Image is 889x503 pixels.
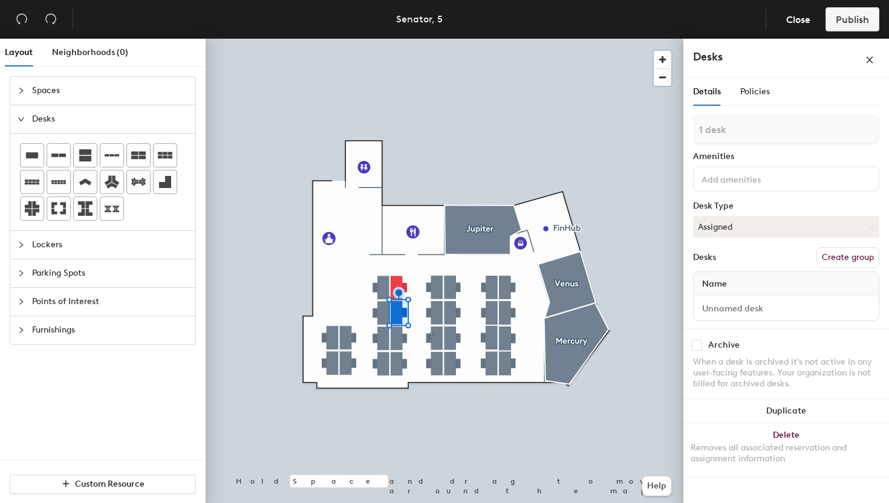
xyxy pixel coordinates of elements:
div: Senator, 5 [396,11,443,27]
button: DeleteRemoves all associated reservation and assignment information [683,423,889,476]
span: expanded [18,115,25,123]
span: Policies [740,86,770,97]
span: undo [16,13,28,25]
span: collapsed [18,298,25,305]
button: Create group [816,247,879,268]
span: Close [786,14,810,25]
span: collapsed [18,326,25,334]
button: Duplicate [683,399,889,423]
div: Archive [708,340,740,350]
button: Undo (⌘ + Z) [10,7,34,31]
div: When a desk is archived it's not active in any user-facing features. Your organization is not bil... [693,357,879,389]
div: Desk Type [693,201,879,211]
h4: Desks [693,49,826,65]
span: Lockers [32,231,188,259]
input: Add amenities [699,171,808,186]
span: Details [693,86,721,97]
span: Points of Interest [32,288,188,316]
span: Furnishings [32,316,188,344]
span: collapsed [18,270,25,277]
input: Unnamed desk [696,300,876,317]
div: Removes all associated reservation and assignment information [691,443,882,464]
span: Layout [5,47,33,57]
div: Amenities [693,152,879,161]
button: Publish [825,7,879,31]
span: Spaces [32,77,188,105]
div: Desks [693,253,716,262]
span: collapsed [18,241,25,248]
span: Name [696,273,733,295]
button: Custom Resource [10,475,196,494]
span: Desks [32,105,188,133]
span: collapsed [18,87,25,94]
button: Assigned [693,216,879,238]
button: Close [776,7,821,31]
span: Parking Spots [32,259,188,287]
button: Help [642,476,671,496]
span: Neighborhoods (0) [52,47,128,57]
span: Custom Resource [75,479,145,489]
span: close [865,56,874,64]
button: Redo (⌘ + ⇧ + Z) [39,7,63,31]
